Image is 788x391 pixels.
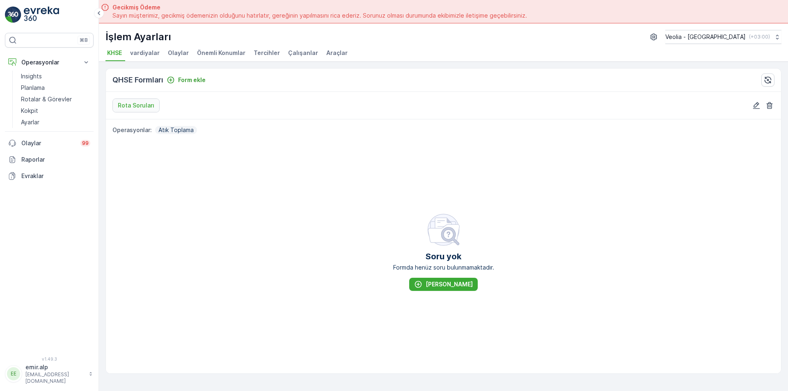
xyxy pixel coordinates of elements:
h2: Soru yok [426,250,461,263]
span: Olaylar [168,49,189,57]
p: Operasyonlar [21,58,77,66]
p: Insights [21,72,42,80]
span: Tercihler [254,49,280,57]
img: logo_light-DOdMpM7g.png [24,7,59,23]
a: Raporlar [5,151,94,168]
p: Formda henüz soru bulunmamaktadır. [393,263,494,272]
button: Veolia - [GEOGRAPHIC_DATA](+03:00) [665,30,781,44]
p: [PERSON_NAME] [426,280,473,288]
p: QHSE Formları [112,74,163,86]
div: EE [7,367,20,380]
p: İşlem Ayarları [105,30,171,43]
p: 99 [82,140,89,146]
p: Veolia - [GEOGRAPHIC_DATA] [665,33,746,41]
p: Ayarlar [21,118,39,126]
button: Form ekle [163,75,209,85]
a: Olaylar99 [5,135,94,151]
p: emir.alp [25,363,85,371]
span: Çalışanlar [288,49,318,57]
p: ( +03:00 ) [749,34,770,40]
p: Operasyonlar : [112,126,152,134]
p: Olaylar [21,139,76,147]
p: Raporlar [21,155,90,164]
a: Insights [18,71,94,82]
p: Planlama [21,84,45,92]
p: Form ekle [178,76,206,84]
span: Sayın müşterimiz, gecikmiş ödemenizin olduğunu hatırlatır, gereğinin yapılmasını rica ederiz. Sor... [112,11,527,20]
span: Araçlar [326,49,348,57]
a: Rotalar & Görevler [18,94,94,105]
p: [EMAIL_ADDRESS][DOMAIN_NAME] [25,371,85,384]
a: Kokpit [18,105,94,117]
span: Gecikmiş Ödeme [112,3,527,11]
span: v 1.49.3 [5,357,94,361]
span: vardiyalar [130,49,160,57]
img: logo [5,7,21,23]
button: Operasyonlar [5,54,94,71]
button: EEemir.alp[EMAIL_ADDRESS][DOMAIN_NAME] [5,363,94,384]
p: Rotalar & Görevler [21,95,72,103]
p: Evraklar [21,172,90,180]
p: Kokpit [21,107,38,115]
span: Önemli Konumlar [197,49,245,57]
p: ⌘B [80,37,88,43]
img: svg%3e [427,213,460,246]
a: Planlama [18,82,94,94]
a: Evraklar [5,168,94,184]
button: Soru ekleyin [409,278,478,291]
span: KHSE [107,49,122,57]
p: Atık Toplama [158,126,195,134]
p: Rota Soruları [118,101,154,110]
a: Ayarlar [18,117,94,128]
